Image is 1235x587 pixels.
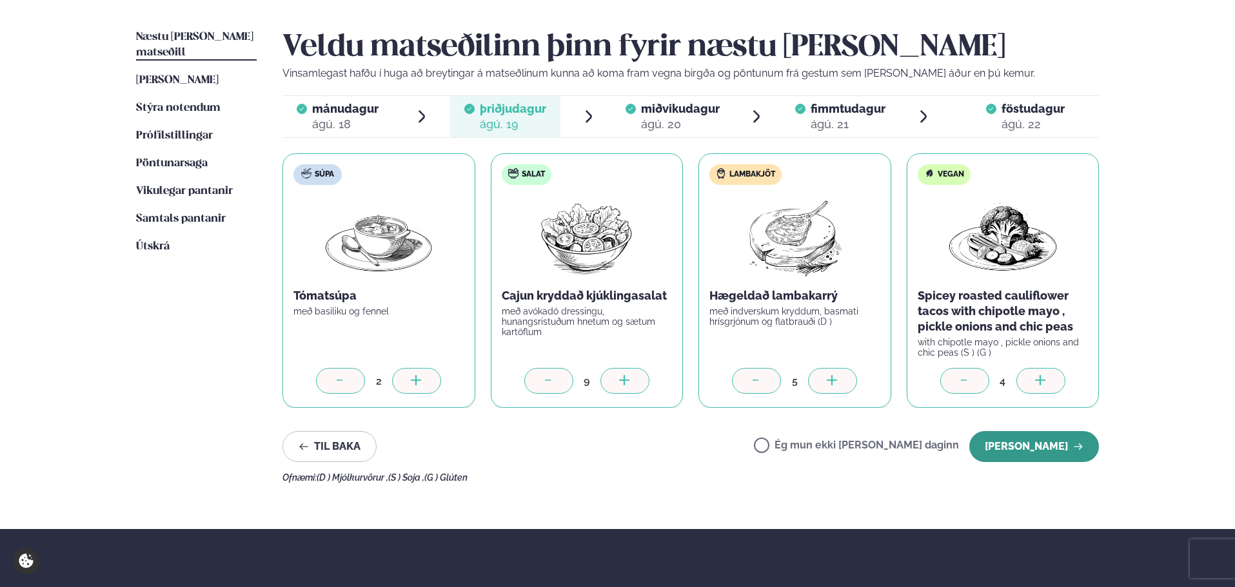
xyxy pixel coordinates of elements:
[282,472,1099,483] div: Ofnæmi:
[136,184,233,199] a: Vikulegar pantanir
[989,374,1016,389] div: 4
[136,130,213,141] span: Prófílstillingar
[709,306,880,327] p: með indverskum kryddum, basmati hrísgrjónum og flatbrauði (D )
[322,195,435,278] img: Soup.png
[301,168,311,178] img: soup.svg
[136,211,226,227] a: Samtals pantanir
[136,32,253,58] span: Næstu [PERSON_NAME] matseðill
[317,472,388,483] span: (D ) Mjólkurvörur ,
[1002,102,1065,115] span: föstudagur
[315,169,334,180] span: Súpa
[365,374,392,389] div: 2
[136,241,170,252] span: Útskrá
[136,213,226,224] span: Samtals pantanir
[136,128,213,144] a: Prófílstillingar
[1002,117,1065,132] div: ágú. 22
[282,30,1099,66] h2: Veldu matseðilinn þinn fyrir næstu [PERSON_NAME]
[529,195,644,278] img: Salad.png
[136,30,257,61] a: Næstu [PERSON_NAME] matseðill
[136,156,208,171] a: Pöntunarsaga
[293,288,464,303] p: Tómatsúpa
[918,288,1089,334] p: Spicey roasted cauliflower tacos with chipotle mayo , pickle onions and chic peas
[312,102,379,115] span: mánudagur
[729,169,775,180] span: Lambakjöt
[924,168,934,178] img: Vegan.svg
[641,117,720,132] div: ágú. 20
[811,117,885,132] div: ágú. 21
[282,431,377,462] button: Til baka
[480,102,546,115] span: þriðjudagur
[136,158,208,169] span: Pöntunarsaga
[573,374,600,389] div: 9
[641,102,720,115] span: miðvikudagur
[918,337,1089,358] p: with chipotle mayo , pickle onions and chic peas (S ) (G )
[388,472,424,483] span: (S ) Soja ,
[424,472,468,483] span: (G ) Glúten
[293,306,464,316] p: með basiliku og fennel
[282,66,1099,81] p: Vinsamlegast hafðu í huga að breytingar á matseðlinum kunna að koma fram vegna birgða og pöntunum...
[508,168,519,178] img: salad.svg
[502,306,673,337] p: með avókadó dressingu, hunangsristuðum hnetum og sætum kartöflum
[716,168,726,178] img: Lamb.svg
[781,374,808,389] div: 5
[136,239,170,255] a: Útskrá
[938,169,964,180] span: Vegan
[136,101,221,116] a: Stýra notendum
[136,102,221,113] span: Stýra notendum
[969,431,1099,462] button: [PERSON_NAME]
[136,73,219,88] a: [PERSON_NAME]
[709,288,880,303] p: Hægeldað lambakarrý
[136,75,219,86] span: [PERSON_NAME]
[480,117,546,132] div: ágú. 19
[522,169,545,180] span: Salat
[136,186,233,197] span: Vikulegar pantanir
[738,195,852,278] img: Lamb-Meat.png
[312,117,379,132] div: ágú. 18
[946,195,1060,278] img: Vegan.png
[13,548,39,574] a: Cookie settings
[811,102,885,115] span: fimmtudagur
[502,288,673,303] p: Cajun kryddað kjúklingasalat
